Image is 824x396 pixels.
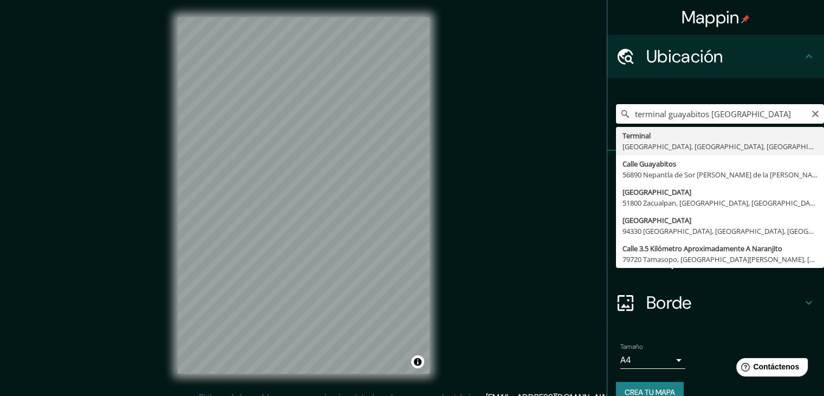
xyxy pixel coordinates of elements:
[622,244,782,253] font: Calle 3.5 Kilómetro Aproximadamente A Naranjito
[811,108,820,118] button: Claro
[607,238,824,281] div: Disposición
[607,35,824,78] div: Ubicación
[622,198,820,208] font: 51800 Zacualpan, [GEOGRAPHIC_DATA], [GEOGRAPHIC_DATA]
[728,354,812,384] iframe: Lanzador de widgets de ayuda
[620,354,631,366] font: A4
[622,187,691,197] font: [GEOGRAPHIC_DATA]
[622,131,651,140] font: Terminal
[682,6,739,29] font: Mappin
[620,342,643,351] font: Tamaño
[622,215,691,225] font: [GEOGRAPHIC_DATA]
[178,17,430,374] canvas: Mapa
[616,104,824,124] input: Elige tu ciudad o zona
[607,281,824,324] div: Borde
[622,159,676,169] font: Calle Guayabitos
[620,352,685,369] div: A4
[741,15,750,23] img: pin-icon.png
[411,355,424,368] button: Activar o desactivar atribución
[607,151,824,194] div: Patas
[646,291,692,314] font: Borde
[607,194,824,238] div: Estilo
[646,45,723,68] font: Ubicación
